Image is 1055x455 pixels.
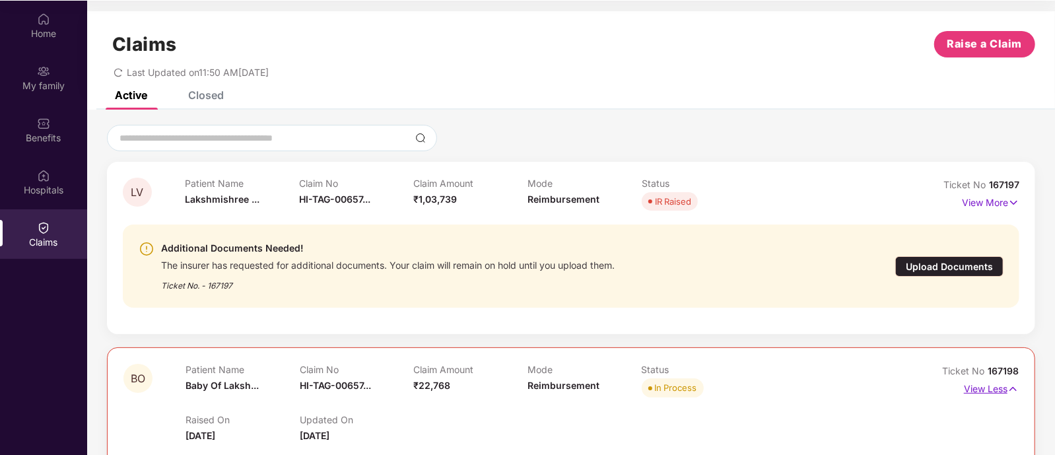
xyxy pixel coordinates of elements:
span: 167197 [989,179,1019,190]
span: Last Updated on 11:50 AM[DATE] [127,67,269,78]
div: Closed [188,88,224,102]
span: Ticket No [943,179,989,190]
img: svg+xml;base64,PHN2ZyB4bWxucz0iaHR0cDovL3d3dy53My5vcmcvMjAwMC9zdmciIHdpZHRoPSIxNyIgaGVpZ2h0PSIxNy... [1008,195,1019,210]
div: IR Raised [655,195,691,208]
img: svg+xml;base64,PHN2ZyBpZD0iU2VhcmNoLTMyeDMyIiB4bWxucz0iaHR0cDovL3d3dy53My5vcmcvMjAwMC9zdmciIHdpZH... [415,133,426,143]
img: svg+xml;base64,PHN2ZyB3aWR0aD0iMjAiIGhlaWdodD0iMjAiIHZpZXdCb3g9IjAgMCAyMCAyMCIgZmlsbD0ibm9uZSIgeG... [37,65,50,78]
span: HI-TAG-00657... [299,193,370,205]
span: ₹1,03,739 [413,193,457,205]
div: In Process [655,381,697,394]
span: ₹22,768 [413,380,450,391]
span: Raise a Claim [947,36,1023,52]
button: Raise a Claim [934,31,1035,57]
img: svg+xml;base64,PHN2ZyBpZD0iQmVuZWZpdHMiIHhtbG5zPSJodHRwOi8vd3d3LnczLm9yZy8yMDAwL3N2ZyIgd2lkdGg9Ij... [37,117,50,130]
div: The insurer has requested for additional documents. Your claim will remain on hold until you uplo... [161,256,615,271]
img: svg+xml;base64,PHN2ZyBpZD0iSG9tZSIgeG1sbnM9Imh0dHA6Ly93d3cudzMub3JnLzIwMDAvc3ZnIiB3aWR0aD0iMjAiIG... [37,13,50,26]
span: Reimbursement [527,380,599,391]
p: Status [642,364,756,375]
p: Status [642,178,756,189]
p: Raised On [186,414,300,425]
span: BO [131,373,145,384]
img: svg+xml;base64,PHN2ZyBpZD0iQ2xhaW0iIHhtbG5zPSJodHRwOi8vd3d3LnczLm9yZy8yMDAwL3N2ZyIgd2lkdGg9IjIwIi... [37,221,50,234]
span: Lakshmishree ... [185,193,259,205]
div: Active [115,88,147,102]
span: 167198 [988,365,1019,376]
p: Updated On [300,414,414,425]
span: redo [114,67,123,78]
p: Patient Name [186,364,300,375]
p: Mode [527,178,642,189]
img: svg+xml;base64,PHN2ZyBpZD0iV2FybmluZ18tXzI0eDI0IiBkYXRhLW5hbWU9Ildhcm5pbmcgLSAyNHgyNCIgeG1sbnM9Im... [139,241,154,257]
img: svg+xml;base64,PHN2ZyB4bWxucz0iaHR0cDovL3d3dy53My5vcmcvMjAwMC9zdmciIHdpZHRoPSIxNyIgaGVpZ2h0PSIxNy... [1007,382,1019,396]
span: Ticket No [942,365,988,376]
p: Claim No [299,178,413,189]
span: HI-TAG-00657... [300,380,371,391]
img: svg+xml;base64,PHN2ZyBpZD0iSG9zcGl0YWxzIiB4bWxucz0iaHR0cDovL3d3dy53My5vcmcvMjAwMC9zdmciIHdpZHRoPS... [37,169,50,182]
span: [DATE] [300,430,329,441]
div: Upload Documents [895,256,1004,277]
div: Ticket No. - 167197 [161,271,615,292]
span: LV [131,187,144,198]
span: Baby Of Laksh... [186,380,259,391]
span: [DATE] [186,430,215,441]
span: Reimbursement [527,193,599,205]
p: Claim No [300,364,414,375]
div: Additional Documents Needed! [161,240,615,256]
p: Claim Amount [413,364,527,375]
p: Mode [527,364,642,375]
p: Claim Amount [413,178,527,189]
p: View Less [964,378,1019,396]
p: View More [962,192,1019,210]
h1: Claims [112,33,177,55]
p: Patient Name [185,178,299,189]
